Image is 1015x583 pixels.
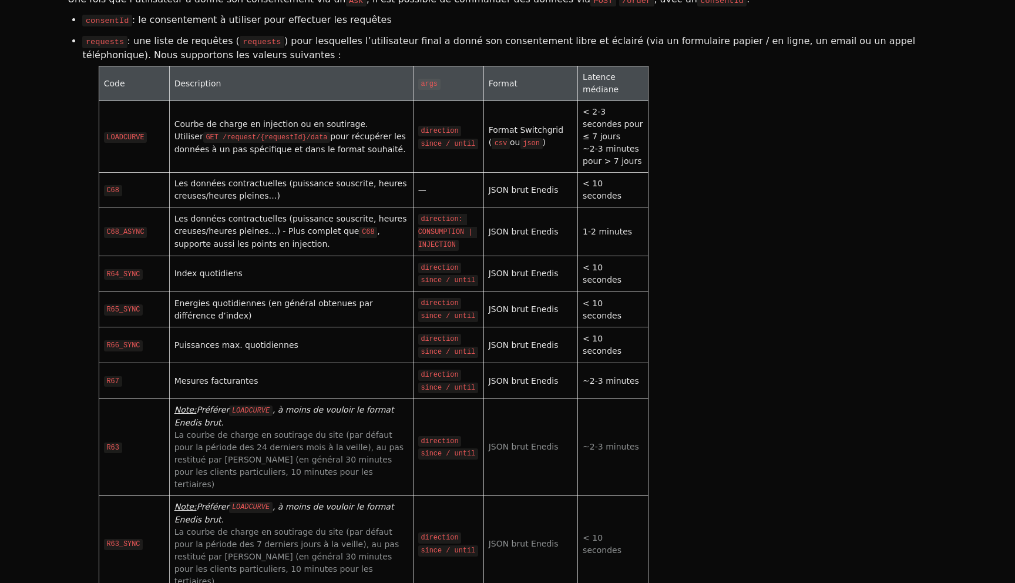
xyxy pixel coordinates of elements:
div: JSON brut Enedis [489,375,573,387]
div: < 10 secondes [583,262,643,286]
div: JSON brut Enedis [489,267,573,280]
span: Note: [174,405,197,414]
li: : une liste de requêtes ( ) pour lesquelles l’utilisateur final a donné son consentement libre et... [82,31,948,66]
code: requests [82,36,127,48]
code: C68 [104,185,122,196]
div: Description [174,78,408,90]
code: args [418,79,441,90]
div: — [418,184,479,196]
code: R64_SYNC [104,269,143,280]
code: since / until [418,139,478,150]
code: direction [418,298,462,309]
span: JSON brut Enedis [489,442,559,451]
code: direction: CONSUMPTION | INJECTION [418,214,477,250]
div: Format [489,78,573,90]
code: GET /request/{requestId}/data [203,132,330,143]
div: < 2-3 secondes pour ≤ 7 jours ~2-3 minutes pour > 7 jours [583,106,643,167]
div: Code [104,78,164,90]
span: JSON brut Enedis [489,539,559,548]
code: LOADCURVE [104,132,147,143]
code: requests [240,36,284,48]
code: consentId [82,15,132,26]
code: since / until [418,448,478,460]
code: since / until [418,275,478,286]
code: json [520,138,543,149]
div: JSON brut Enedis [489,339,573,351]
div: 1-2 minutes [583,226,643,238]
code: direction [418,532,462,544]
code: direction [418,126,462,137]
div: Energies quotidiennes (en général obtenues par différence d’index) [174,297,408,322]
code: R63 [104,443,122,454]
code: LOADCURVE [229,502,273,513]
span: < 10 secondes [583,533,621,555]
div: < 10 secondes [583,297,643,322]
div: < 10 secondes [583,177,643,202]
code: since / until [418,347,478,358]
em: , à moins de vouloir le format Enedis brut. [174,405,396,427]
code: csv [492,138,510,149]
code: direction [418,263,462,274]
div: JSON brut Enedis [489,226,573,238]
code: C68_ASYNC [104,227,147,238]
code: since / until [418,545,478,557]
div: Puissances max. quotidiennes [174,339,408,351]
div: Courbe de charge en injection ou en soutirage. Utiliser pour récupérer les données à un pas spéci... [174,118,408,156]
span: Note: [174,502,197,511]
code: direction [418,334,462,345]
code: R65_SYNC [104,304,143,316]
code: since / until [418,311,478,322]
div: Index quotidiens [174,267,408,280]
code: direction [418,436,462,447]
div: Format Switchgrid ( ou ) [489,124,573,149]
code: direction [418,370,462,381]
div: JSON brut Enedis [489,184,573,196]
em: Préférer [197,502,230,511]
em: , à moins de vouloir le format Enedis brut. [174,502,396,524]
span: ~2-3 minutes [583,376,639,386]
code: R66_SYNC [104,340,143,351]
code: since / until [418,383,478,394]
code: C68 [359,227,377,238]
div: Les données contractuelles (puissance souscrite, heures creuses/heures pleines…) [174,177,408,202]
div: Les données contractuelles (puissance souscrite, heures creuses/heures pleines…) - Plus complet q... [174,213,408,250]
code: LOADCURVE [229,406,273,417]
span: ~2-3 minutes [583,442,639,451]
div: JSON brut Enedis [489,303,573,316]
code: R63_SYNC [104,539,143,550]
li: : le consentement à utiliser pour effectuer les requêtes [82,9,391,31]
div: < 10 secondes [583,333,643,357]
div: Latence médiane [583,71,643,96]
em: Préférer [197,405,230,414]
code: R67 [104,376,122,387]
span: La courbe de charge en soutirage du site (par défaut pour la période des 24 derniers mois à la ve... [174,430,406,489]
div: Mesures facturantes [174,375,408,387]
